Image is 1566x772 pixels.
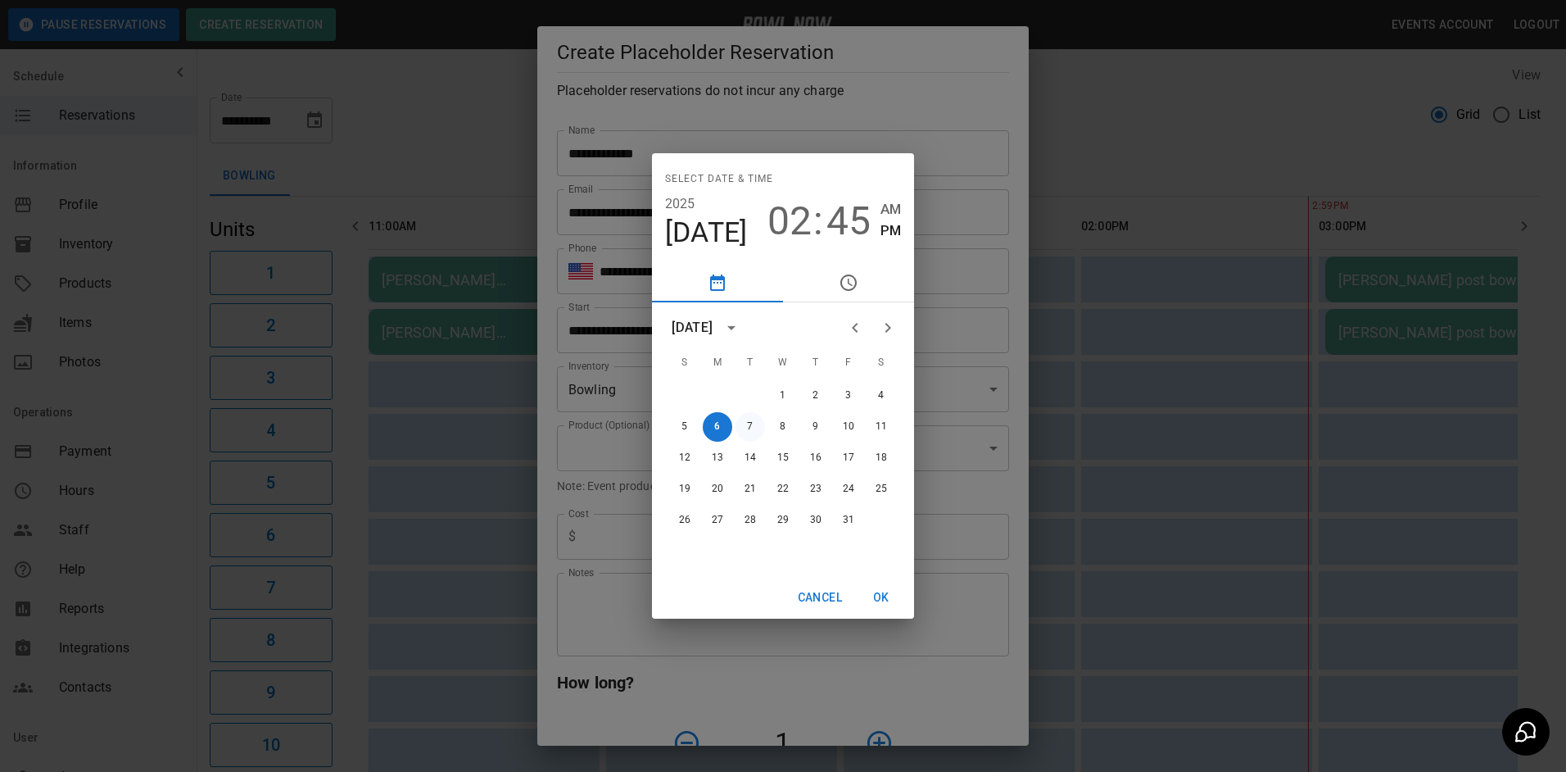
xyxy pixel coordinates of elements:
[670,347,699,379] span: Sunday
[735,443,765,473] button: 14
[703,347,732,379] span: Monday
[672,318,713,338] div: [DATE]
[855,583,907,613] button: OK
[801,443,831,473] button: 16
[867,412,896,442] button: 11
[768,347,798,379] span: Wednesday
[834,347,863,379] span: Friday
[801,412,831,442] button: 9
[768,506,798,535] button: 29
[834,443,863,473] button: 17
[801,381,831,411] button: 2
[717,314,745,342] button: calendar view is open, switch to year view
[880,198,901,220] button: AM
[871,311,904,344] button: Next month
[834,506,863,535] button: 31
[652,263,783,302] button: pick date
[735,347,765,379] span: Tuesday
[768,412,798,442] button: 8
[735,412,765,442] button: 7
[791,583,849,613] button: Cancel
[801,347,831,379] span: Thursday
[867,381,896,411] button: 4
[768,443,798,473] button: 15
[670,506,699,535] button: 26
[768,381,798,411] button: 1
[801,475,831,504] button: 23
[735,506,765,535] button: 28
[813,198,823,244] span: :
[735,475,765,504] button: 21
[703,506,732,535] button: 27
[703,412,732,442] button: 6
[670,475,699,504] button: 19
[665,166,773,193] span: Select date & time
[880,220,901,242] button: PM
[867,475,896,504] button: 25
[801,506,831,535] button: 30
[839,311,871,344] button: Previous month
[783,263,914,302] button: pick time
[834,412,863,442] button: 10
[826,198,871,244] button: 45
[665,216,748,250] button: [DATE]
[670,443,699,473] button: 12
[703,475,732,504] button: 20
[834,475,863,504] button: 24
[665,193,695,216] button: 2025
[767,198,812,244] button: 02
[834,381,863,411] button: 3
[867,443,896,473] button: 18
[703,443,732,473] button: 13
[670,412,699,442] button: 5
[867,347,896,379] span: Saturday
[768,475,798,504] button: 22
